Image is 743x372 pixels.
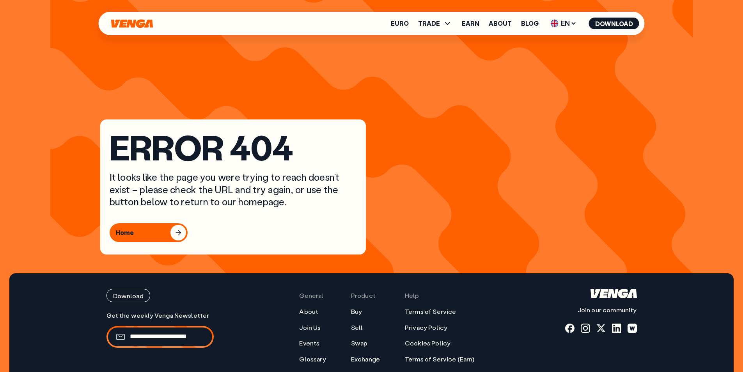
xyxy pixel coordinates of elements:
a: Sell [351,324,363,332]
span: General [299,292,323,300]
svg: Home [590,289,637,298]
a: fb [565,324,575,333]
img: flag-uk [551,20,559,27]
a: x [596,324,606,333]
span: TRADE [418,20,440,27]
p: Get the weekly Venga Newsletter [106,311,214,320]
span: TRADE [418,19,452,28]
div: Home [116,229,134,237]
a: Privacy Policy [405,324,447,332]
p: It looks like the page you were trying to reach doesn’t exist – please check the URL and try agai... [110,171,356,208]
a: About [489,20,512,27]
a: About [299,308,318,316]
a: Exchange [351,355,380,363]
a: Download [106,289,214,302]
p: Join our community [565,306,637,314]
a: instagram [581,324,590,333]
a: linkedin [612,324,621,333]
button: Home [110,223,188,242]
span: EN [548,17,580,30]
a: Blog [521,20,539,27]
a: Cookies Policy [405,339,450,347]
button: Download [106,289,150,302]
a: Home [110,223,356,242]
a: warpcast [628,324,637,333]
a: Terms of Service [405,308,456,316]
a: Events [299,339,319,347]
a: Glossary [299,355,326,363]
h1: Error 404 [110,132,356,162]
svg: Home [110,19,154,28]
span: Help [405,292,419,300]
a: Terms of Service (Earn) [405,355,474,363]
a: Earn [462,20,479,27]
a: Buy [351,308,362,316]
a: Join Us [299,324,321,332]
span: Product [351,292,376,300]
a: Euro [391,20,409,27]
a: Swap [351,339,368,347]
button: Download [589,18,639,29]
